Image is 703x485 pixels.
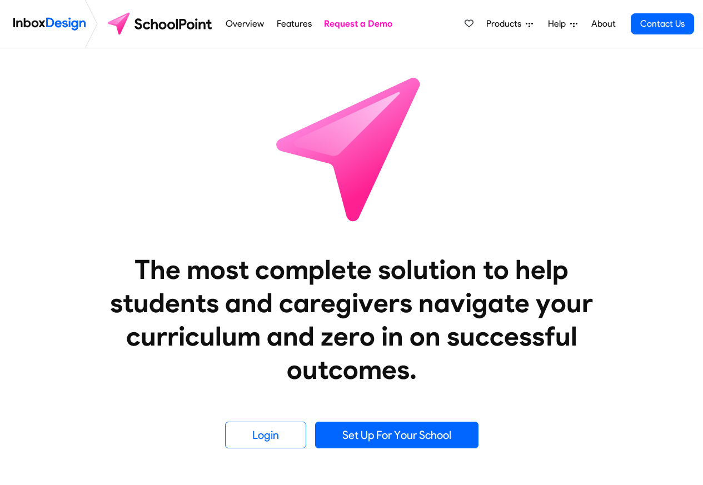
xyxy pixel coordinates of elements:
[223,13,267,35] a: Overview
[588,13,619,35] a: About
[548,17,570,31] span: Help
[486,17,526,31] span: Products
[315,422,478,448] a: Set Up For Your School
[88,253,616,386] heading: The most complete solution to help students and caregivers navigate your curriculum and zero in o...
[631,13,694,34] a: Contact Us
[252,48,452,248] img: icon_schoolpoint.svg
[102,11,220,37] img: schoolpoint logo
[544,13,582,35] a: Help
[273,13,315,35] a: Features
[225,422,306,448] a: Login
[482,13,537,35] a: Products
[321,13,396,35] a: Request a Demo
